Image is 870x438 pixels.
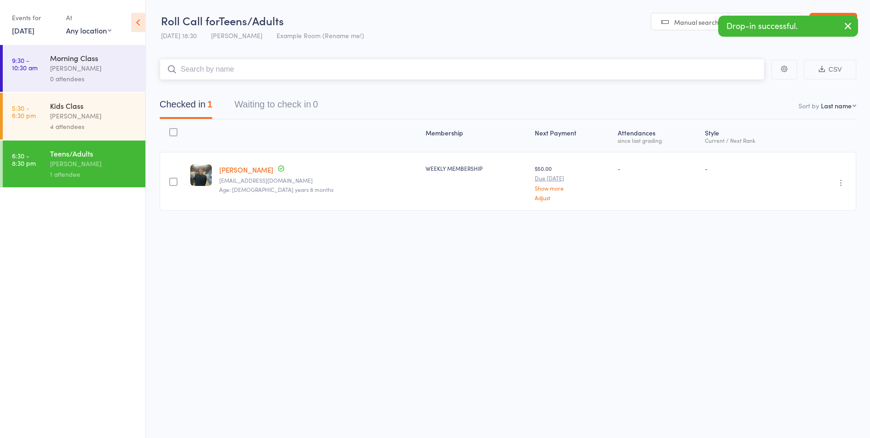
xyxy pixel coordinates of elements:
[705,137,796,143] div: Current / Next Rank
[618,164,698,172] div: -
[277,31,364,40] span: Example Room (Rename me!)
[160,59,765,80] input: Search by name
[219,13,284,28] span: Teens/Adults
[50,63,138,73] div: [PERSON_NAME]
[50,158,138,169] div: [PERSON_NAME]
[211,31,262,40] span: [PERSON_NAME]
[50,121,138,132] div: 4 attendees
[50,53,138,63] div: Morning Class
[535,195,611,201] a: Adjust
[50,169,138,180] div: 1 attendee
[809,13,857,31] a: Exit roll call
[535,164,611,201] div: $50.00
[705,164,796,172] div: -
[50,101,138,111] div: Kids Class
[12,56,38,71] time: 9:30 - 10:30 am
[313,99,318,109] div: 0
[422,124,531,148] div: Membership
[701,124,799,148] div: Style
[207,99,212,109] div: 1
[718,16,858,37] div: Drop-in successful.
[66,25,111,35] div: Any location
[535,175,611,181] small: Due [DATE]
[190,164,212,186] img: image1751269074.png
[12,152,36,167] time: 6:30 - 8:30 pm
[674,17,719,27] span: Manual search
[12,104,36,119] time: 5:30 - 6:30 pm
[50,111,138,121] div: [PERSON_NAME]
[66,10,111,25] div: At
[12,25,34,35] a: [DATE]
[804,60,856,79] button: CSV
[3,140,145,187] a: 6:30 -8:30 pmTeens/Adults[PERSON_NAME]1 attendee
[161,31,197,40] span: [DATE] 18:30
[12,10,57,25] div: Events for
[161,13,219,28] span: Roll Call for
[821,101,852,110] div: Last name
[618,137,698,143] div: since last grading
[219,165,273,174] a: [PERSON_NAME]
[219,177,418,184] small: Taireinacooper27@gmail.com
[50,148,138,158] div: Teens/Adults
[234,95,318,119] button: Waiting to check in0
[160,95,212,119] button: Checked in1
[531,124,615,148] div: Next Payment
[3,93,145,140] a: 5:30 -6:30 pmKids Class[PERSON_NAME]4 attendees
[426,164,527,172] div: WEEKLY MEMBERSHIP
[798,101,819,110] label: Sort by
[3,45,145,92] a: 9:30 -10:30 amMorning Class[PERSON_NAME]0 attendees
[50,73,138,84] div: 0 attendees
[219,185,333,193] span: Age: [DEMOGRAPHIC_DATA] years 8 months
[535,185,611,191] a: Show more
[614,124,701,148] div: Atten­dances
